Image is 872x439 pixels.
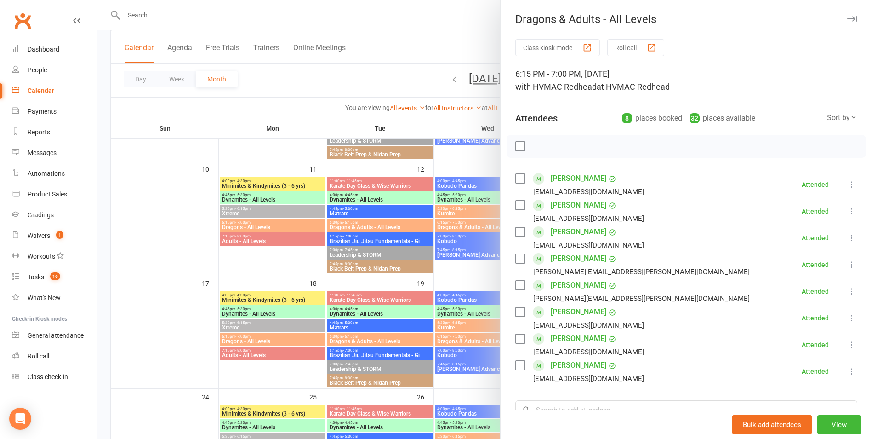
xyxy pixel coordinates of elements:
div: Calendar [28,87,54,94]
div: Automations [28,170,65,177]
div: People [28,66,47,74]
div: Messages [28,149,57,156]
div: [EMAIL_ADDRESS][DOMAIN_NAME] [533,373,644,385]
a: Gradings [12,205,97,225]
div: [EMAIL_ADDRESS][DOMAIN_NAME] [533,186,644,198]
div: 6:15 PM - 7:00 PM, [DATE] [515,68,857,93]
div: Attended [802,181,829,188]
div: Workouts [28,253,55,260]
a: Calendar [12,81,97,101]
div: [EMAIL_ADDRESS][DOMAIN_NAME] [533,213,644,225]
div: [PERSON_NAME][EMAIL_ADDRESS][PERSON_NAME][DOMAIN_NAME] [533,266,750,278]
div: Attended [802,315,829,321]
a: Dashboard [12,39,97,60]
div: Attended [802,235,829,241]
a: Product Sales [12,184,97,205]
div: Attended [802,208,829,214]
div: Sort by [827,112,857,124]
button: Roll call [607,39,664,56]
div: places booked [622,112,682,125]
div: Open Intercom Messenger [9,408,31,430]
div: 32 [690,113,700,123]
div: Dragons & Adults - All Levels [501,13,872,26]
a: [PERSON_NAME] [551,331,606,346]
span: 16 [50,272,60,280]
a: Workouts [12,246,97,267]
a: [PERSON_NAME] [551,198,606,213]
a: General attendance kiosk mode [12,325,97,346]
a: [PERSON_NAME] [551,171,606,186]
span: at HVMAC Redhead [597,82,670,92]
div: Product Sales [28,191,67,198]
div: Attended [802,368,829,375]
div: [EMAIL_ADDRESS][DOMAIN_NAME] [533,239,644,251]
a: Class kiosk mode [12,367,97,387]
a: Messages [12,143,97,163]
a: Roll call [12,346,97,367]
div: General attendance [28,332,84,339]
span: 1 [56,231,63,239]
div: Reports [28,128,50,136]
button: View [817,415,861,434]
a: [PERSON_NAME] [551,225,606,239]
button: Class kiosk mode [515,39,600,56]
div: [EMAIL_ADDRESS][DOMAIN_NAME] [533,346,644,358]
div: Class check-in [28,373,68,381]
a: People [12,60,97,81]
a: Reports [12,122,97,143]
div: Dashboard [28,46,59,53]
div: 8 [622,113,632,123]
a: [PERSON_NAME] [551,358,606,373]
div: Waivers [28,232,50,239]
a: [PERSON_NAME] [551,251,606,266]
input: Search to add attendees [515,400,857,420]
div: places available [690,112,755,125]
a: [PERSON_NAME] [551,305,606,319]
div: Attended [802,261,829,268]
div: Roll call [28,352,49,360]
span: with HVMAC Redhead [515,82,597,92]
div: Gradings [28,211,54,219]
a: Waivers 1 [12,225,97,246]
div: [PERSON_NAME][EMAIL_ADDRESS][PERSON_NAME][DOMAIN_NAME] [533,293,750,305]
a: Automations [12,163,97,184]
div: Attended [802,341,829,348]
div: Payments [28,108,57,115]
div: Tasks [28,273,44,281]
div: Attendees [515,112,558,125]
div: What's New [28,294,61,301]
button: Bulk add attendees [732,415,812,434]
div: Attended [802,288,829,295]
a: What's New [12,288,97,308]
a: Tasks 16 [12,267,97,288]
a: [PERSON_NAME] [551,278,606,293]
div: [EMAIL_ADDRESS][DOMAIN_NAME] [533,319,644,331]
a: Payments [12,101,97,122]
a: Clubworx [11,9,34,32]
